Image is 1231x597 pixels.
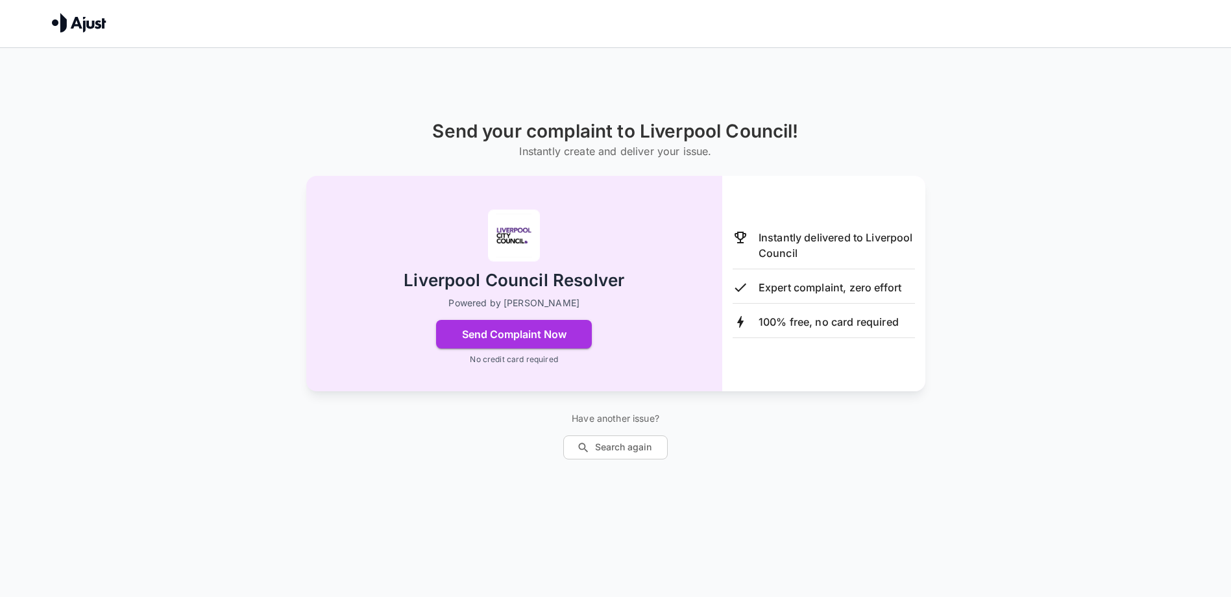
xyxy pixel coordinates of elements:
[432,121,798,142] h1: Send your complaint to Liverpool Council!
[488,210,540,262] img: Liverpool Council
[563,412,668,425] p: Have another issue?
[432,142,798,160] h6: Instantly create and deliver your issue.
[52,13,106,32] img: Ajust
[563,435,668,459] button: Search again
[448,297,579,310] p: Powered by [PERSON_NAME]
[759,280,901,295] p: Expert complaint, zero effort
[470,354,557,365] p: No credit card required
[759,314,899,330] p: 100% free, no card required
[759,230,915,261] p: Instantly delivered to Liverpool Council
[436,320,592,348] button: Send Complaint Now
[404,269,624,292] h2: Liverpool Council Resolver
